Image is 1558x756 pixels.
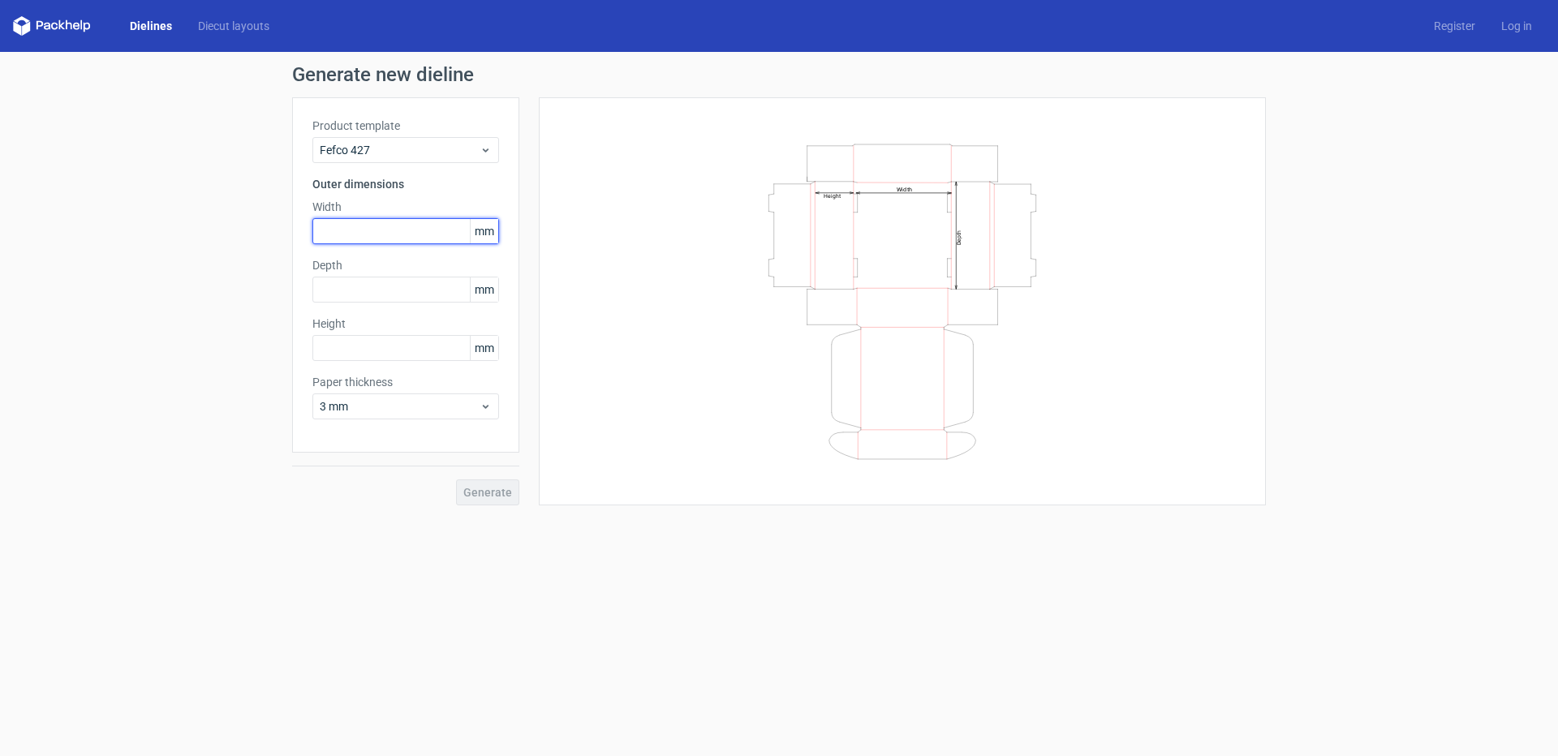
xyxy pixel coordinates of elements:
h3: Outer dimensions [312,176,499,192]
a: Diecut layouts [185,18,282,34]
span: Fefco 427 [320,142,480,158]
label: Width [312,199,499,215]
label: Depth [312,257,499,273]
a: Dielines [117,18,185,34]
label: Height [312,316,499,332]
h1: Generate new dieline [292,65,1266,84]
text: Width [897,185,912,192]
a: Log in [1488,18,1545,34]
span: mm [470,336,498,360]
span: 3 mm [320,398,480,415]
text: Height [824,192,841,199]
text: Depth [956,230,962,244]
label: Paper thickness [312,374,499,390]
span: mm [470,219,498,243]
label: Product template [312,118,499,134]
span: mm [470,277,498,302]
a: Register [1421,18,1488,34]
